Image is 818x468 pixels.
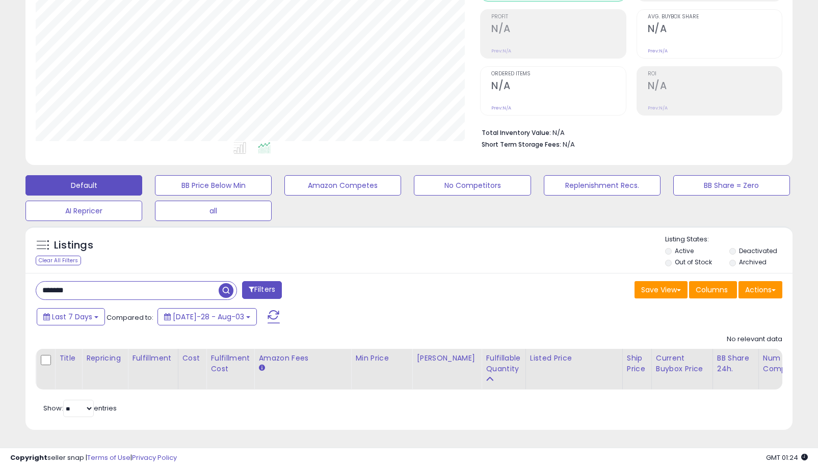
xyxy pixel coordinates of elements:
[665,235,793,244] p: Listing States:
[10,453,47,462] strong: Copyright
[648,14,782,20] span: Avg. Buybox Share
[43,403,117,413] span: Show: entries
[763,353,800,374] div: Num of Comp.
[482,140,561,149] b: Short Term Storage Fees:
[157,308,257,325] button: [DATE]-28 - Aug-03
[155,201,272,221] button: all
[648,105,668,111] small: Prev: N/A
[87,453,130,462] a: Terms of Use
[696,285,728,295] span: Columns
[491,80,625,94] h2: N/A
[482,128,551,137] b: Total Inventory Value:
[36,256,81,265] div: Clear All Filters
[544,175,661,196] button: Replenishment Recs.
[416,353,477,364] div: [PERSON_NAME]
[132,453,177,462] a: Privacy Policy
[258,353,347,364] div: Amazon Fees
[284,175,401,196] button: Amazon Competes
[37,308,105,325] button: Last 7 Days
[258,364,265,373] small: Amazon Fees.
[210,353,250,374] div: Fulfillment Cost
[486,353,521,374] div: Fulfillable Quantity
[738,281,782,298] button: Actions
[491,48,511,54] small: Prev: N/A
[675,258,712,266] label: Out of Stock
[155,175,272,196] button: BB Price Below Min
[52,312,92,322] span: Last 7 Days
[739,258,767,266] label: Archived
[132,353,173,364] div: Fulfillment
[673,175,790,196] button: BB Share = Zero
[182,353,202,364] div: Cost
[530,353,618,364] div: Listed Price
[648,23,782,37] h2: N/A
[25,201,142,221] button: AI Repricer
[766,453,808,462] span: 2025-08-15 01:24 GMT
[689,281,737,298] button: Columns
[107,313,153,322] span: Compared to:
[25,175,142,196] button: Default
[648,71,782,77] span: ROI
[717,353,754,374] div: BB Share 24h.
[242,281,282,299] button: Filters
[727,335,782,344] div: No relevant data
[675,246,694,255] label: Active
[54,238,93,253] h5: Listings
[627,353,647,374] div: Ship Price
[491,14,625,20] span: Profit
[635,281,688,298] button: Save View
[59,353,77,364] div: Title
[739,246,777,255] label: Deactivated
[173,312,244,322] span: [DATE]-28 - Aug-03
[491,23,625,37] h2: N/A
[355,353,408,364] div: Min Price
[491,71,625,77] span: Ordered Items
[491,105,511,111] small: Prev: N/A
[648,80,782,94] h2: N/A
[563,140,575,149] span: N/A
[414,175,531,196] button: No Competitors
[648,48,668,54] small: Prev: N/A
[482,126,775,138] li: N/A
[86,353,123,364] div: Repricing
[10,453,177,463] div: seller snap | |
[656,353,708,374] div: Current Buybox Price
